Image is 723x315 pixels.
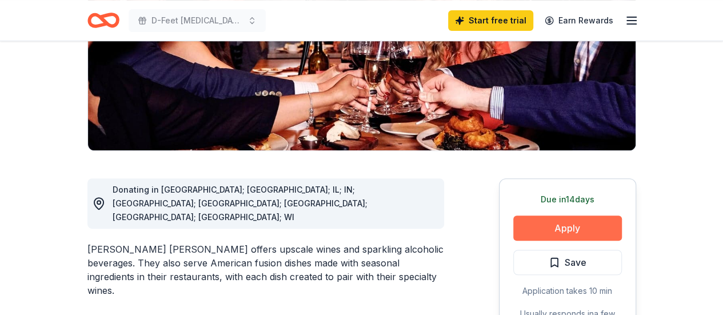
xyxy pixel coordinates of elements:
a: Home [87,7,119,34]
button: Apply [513,216,622,241]
span: Save [565,255,586,270]
button: D-Feet [MEDICAL_DATA] Golf Tournament [129,9,266,32]
a: Start free trial [448,10,533,31]
div: [PERSON_NAME] [PERSON_NAME] offers upscale wines and sparkling alcoholic beverages. They also ser... [87,242,444,297]
a: Earn Rewards [538,10,620,31]
span: D-Feet [MEDICAL_DATA] Golf Tournament [151,14,243,27]
div: Application takes 10 min [513,284,622,298]
div: Due in 14 days [513,193,622,206]
button: Save [513,250,622,275]
span: Donating in [GEOGRAPHIC_DATA]; [GEOGRAPHIC_DATA]; IL; IN; [GEOGRAPHIC_DATA]; [GEOGRAPHIC_DATA]; [... [113,185,368,222]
